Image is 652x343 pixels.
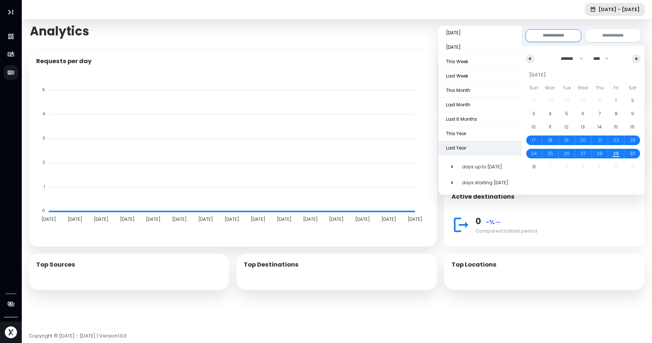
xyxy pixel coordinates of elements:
[120,216,134,222] tspan: [DATE]
[525,147,542,160] button: 24
[591,134,608,147] button: 21
[525,134,542,147] button: 17
[548,134,552,147] span: 18
[631,107,634,120] span: 9
[532,134,535,147] span: 17
[542,107,559,120] button: 4
[408,216,422,222] tspan: [DATE]
[598,134,602,147] span: 21
[591,82,608,94] span: Thu
[598,107,601,120] span: 7
[575,120,591,134] button: 13
[624,120,641,134] button: 16
[614,120,618,134] span: 15
[439,112,522,126] span: Last 6 Months
[439,83,522,98] button: This Month
[172,216,187,222] tspan: [DATE]
[559,147,575,160] button: 26
[476,215,638,227] div: 0
[462,179,508,186] span: days starting [DATE]
[624,94,641,107] button: 2
[631,120,635,134] span: 16
[559,107,575,120] button: 5
[615,107,618,120] span: 8
[608,134,624,147] button: 22
[580,134,586,147] span: 20
[277,216,291,222] tspan: [DATE]
[630,134,635,147] span: 23
[439,40,522,54] span: [DATE]
[549,107,552,120] span: 4
[439,40,522,55] button: [DATE]
[42,135,45,141] tspan: 3
[355,216,370,222] tspan: [DATE]
[439,98,522,112] button: Last Month
[631,94,634,107] span: 2
[525,107,542,120] button: 3
[452,261,497,268] h5: Top Locations
[613,147,619,160] span: 29
[439,127,522,141] button: This Year
[624,147,641,160] button: 30
[525,160,542,174] button: 31
[575,134,591,147] button: 20
[565,134,569,147] span: 19
[575,82,591,94] span: Wed
[559,134,575,147] button: 19
[146,216,161,222] tspan: [DATE]
[598,120,602,134] span: 14
[29,332,127,339] span: Copyright © [DATE] - [DATE] | Version 1.0.0
[542,134,559,147] button: 18
[585,3,645,16] button: [DATE] - [DATE]
[575,107,591,120] button: 6
[608,82,624,94] span: Fri
[581,120,585,134] span: 13
[462,164,502,170] span: days up to [DATE]
[624,134,641,147] button: 23
[476,227,638,235] div: Compared to 0 last period
[613,134,619,147] span: 22
[42,207,45,213] tspan: 0
[42,159,45,165] tspan: 2
[581,107,584,120] span: 6
[624,82,641,94] span: Sat
[575,147,591,160] button: 27
[591,107,608,120] button: 7
[4,5,18,19] button: Toggle Aside
[42,86,45,92] tspan: 5
[591,147,608,160] button: 28
[525,82,542,94] span: Sun
[43,183,45,189] tspan: 1
[452,193,515,200] h4: Active destinations
[549,120,551,134] span: 11
[36,58,92,65] h5: Requests per day
[439,26,522,40] button: [DATE]
[532,160,536,174] span: 31
[198,216,213,222] tspan: [DATE]
[542,147,559,160] button: 25
[224,216,239,222] tspan: [DATE]
[597,147,603,160] span: 28
[439,83,522,97] span: This Month
[439,55,522,69] button: This Week
[67,216,82,222] tspan: [DATE]
[250,216,265,222] tspan: [DATE]
[559,82,575,94] span: Tue
[525,68,641,82] div: [DATE]
[244,261,299,268] h5: Top Destinations
[532,107,535,120] span: 3
[531,147,537,160] span: 24
[486,218,501,226] span: -%
[608,147,624,160] button: 29
[439,141,522,155] button: Last Year
[30,24,89,38] span: Analytics
[525,120,542,134] button: 10
[439,69,522,83] button: Last Week
[303,216,318,222] tspan: [DATE]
